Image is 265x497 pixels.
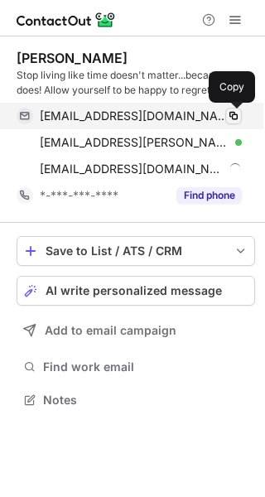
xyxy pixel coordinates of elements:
[17,316,255,345] button: Add to email campaign
[45,324,176,337] span: Add to email campaign
[17,68,255,98] div: Stop living like time doesn't matter...because it does! Allow yourself to be happy to regret-proo...
[17,355,255,379] button: Find work email
[43,393,248,408] span: Notes
[17,236,255,266] button: save-profile-one-click
[46,284,222,297] span: AI write personalized message
[40,109,229,123] span: [EMAIL_ADDRESS][DOMAIN_NAME]
[17,50,128,66] div: [PERSON_NAME]
[17,10,116,30] img: ContactOut v5.3.10
[17,276,255,306] button: AI write personalized message
[40,162,224,176] span: [EMAIL_ADDRESS][DOMAIN_NAME]
[43,359,248,374] span: Find work email
[40,135,229,150] span: [EMAIL_ADDRESS][PERSON_NAME][DOMAIN_NAME]
[176,187,242,204] button: Reveal Button
[46,244,226,258] div: Save to List / ATS / CRM
[17,388,255,412] button: Notes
